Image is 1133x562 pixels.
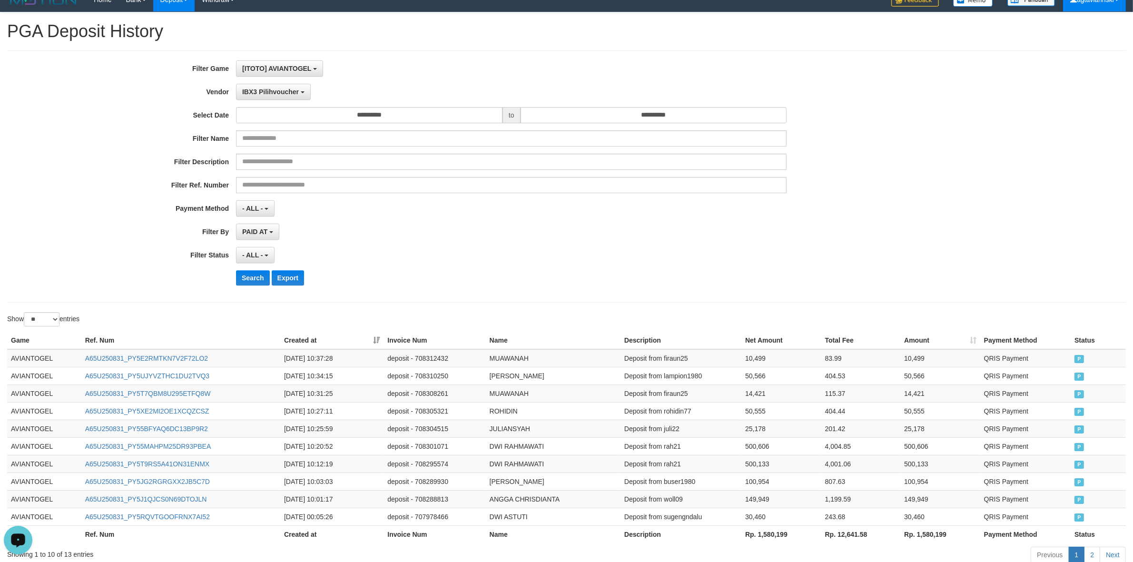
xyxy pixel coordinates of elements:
[900,420,980,437] td: 25,178
[621,349,741,367] td: Deposit from firaun25
[621,385,741,402] td: Deposit from firaun25
[502,107,521,123] span: to
[741,455,821,473] td: 500,133
[1074,390,1084,398] span: PAID
[85,425,208,433] a: A65U250831_PY55BFYAQ6DC13BP9R2
[486,420,621,437] td: JULIANSYAH
[980,490,1071,508] td: QRIS Payment
[821,367,901,385] td: 404.53
[280,455,384,473] td: [DATE] 10:12:19
[7,312,79,326] label: Show entries
[85,513,210,521] a: A65U250831_PY5RQVTGOOFRNX7AI52
[1074,513,1084,522] span: PAID
[621,420,741,437] td: Deposit from juli22
[486,473,621,490] td: [PERSON_NAME]
[1071,525,1126,543] th: Status
[384,367,485,385] td: deposit - 708310250
[900,490,980,508] td: 149,949
[821,437,901,455] td: 4,004.85
[741,508,821,525] td: 30,460
[980,508,1071,525] td: QRIS Payment
[900,332,980,349] th: Amount: activate to sort column ascending
[486,385,621,402] td: MUAWANAH
[236,247,275,263] button: - ALL -
[821,349,901,367] td: 83.99
[384,455,485,473] td: deposit - 708295574
[486,332,621,349] th: Name
[85,443,211,450] a: A65U250831_PY55MAHPM25DR93PBEA
[85,355,208,362] a: A65U250831_PY5E2RMTKN7V2F72LO2
[384,385,485,402] td: deposit - 708308261
[621,402,741,420] td: Deposit from rohidin77
[384,420,485,437] td: deposit - 708304515
[280,420,384,437] td: [DATE] 10:25:59
[621,490,741,508] td: Deposit from woll09
[236,270,270,286] button: Search
[486,525,621,543] th: Name
[384,490,485,508] td: deposit - 708288813
[236,60,323,77] button: [ITOTO] AVIANTOGEL
[821,385,901,402] td: 115.37
[980,473,1071,490] td: QRIS Payment
[242,88,299,96] span: IBX3 Pilihvoucher
[242,65,311,72] span: [ITOTO] AVIANTOGEL
[280,490,384,508] td: [DATE] 10:01:17
[7,367,81,385] td: AVIANTOGEL
[486,490,621,508] td: ANGGA CHRISDIANTA
[280,367,384,385] td: [DATE] 10:34:15
[900,473,980,490] td: 100,954
[7,332,81,349] th: Game
[486,367,621,385] td: [PERSON_NAME]
[741,385,821,402] td: 14,421
[980,455,1071,473] td: QRIS Payment
[741,490,821,508] td: 149,949
[24,312,59,326] select: Showentries
[384,349,485,367] td: deposit - 708312432
[1074,425,1084,434] span: PAID
[980,332,1071,349] th: Payment Method
[7,455,81,473] td: AVIANTOGEL
[7,420,81,437] td: AVIANTOGEL
[81,525,280,543] th: Ref. Num
[7,508,81,525] td: AVIANTOGEL
[384,332,485,349] th: Invoice Num
[980,420,1071,437] td: QRIS Payment
[900,525,980,543] th: Rp. 1,580,199
[85,372,209,380] a: A65U250831_PY5UJYVZTHC1DU2TVQ3
[7,402,81,420] td: AVIANTOGEL
[384,437,485,455] td: deposit - 708301071
[7,490,81,508] td: AVIANTOGEL
[85,460,210,468] a: A65U250831_PY5T9RS5A41ON31ENMX
[821,332,901,349] th: Total Fee
[741,437,821,455] td: 500,606
[242,205,263,212] span: - ALL -
[280,385,384,402] td: [DATE] 10:31:25
[280,525,384,543] th: Created at
[242,251,263,259] span: - ALL -
[280,349,384,367] td: [DATE] 10:37:28
[486,508,621,525] td: DWI ASTUTI
[236,224,279,240] button: PAID AT
[621,508,741,525] td: Deposit from sugengndalu
[980,367,1071,385] td: QRIS Payment
[384,402,485,420] td: deposit - 708305321
[821,490,901,508] td: 1,199.59
[821,525,901,543] th: Rp. 12,641.58
[280,473,384,490] td: [DATE] 10:03:03
[7,349,81,367] td: AVIANTOGEL
[821,455,901,473] td: 4,001.06
[621,332,741,349] th: Description
[272,270,304,286] button: Export
[741,473,821,490] td: 100,954
[980,349,1071,367] td: QRIS Payment
[821,420,901,437] td: 201.42
[7,473,81,490] td: AVIANTOGEL
[821,402,901,420] td: 404.44
[85,390,211,397] a: A65U250831_PY5T7QBM8U295ETFQ8W
[384,525,485,543] th: Invoice Num
[980,385,1071,402] td: QRIS Payment
[900,367,980,385] td: 50,566
[280,332,384,349] th: Created at: activate to sort column ascending
[1074,496,1084,504] span: PAID
[980,437,1071,455] td: QRIS Payment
